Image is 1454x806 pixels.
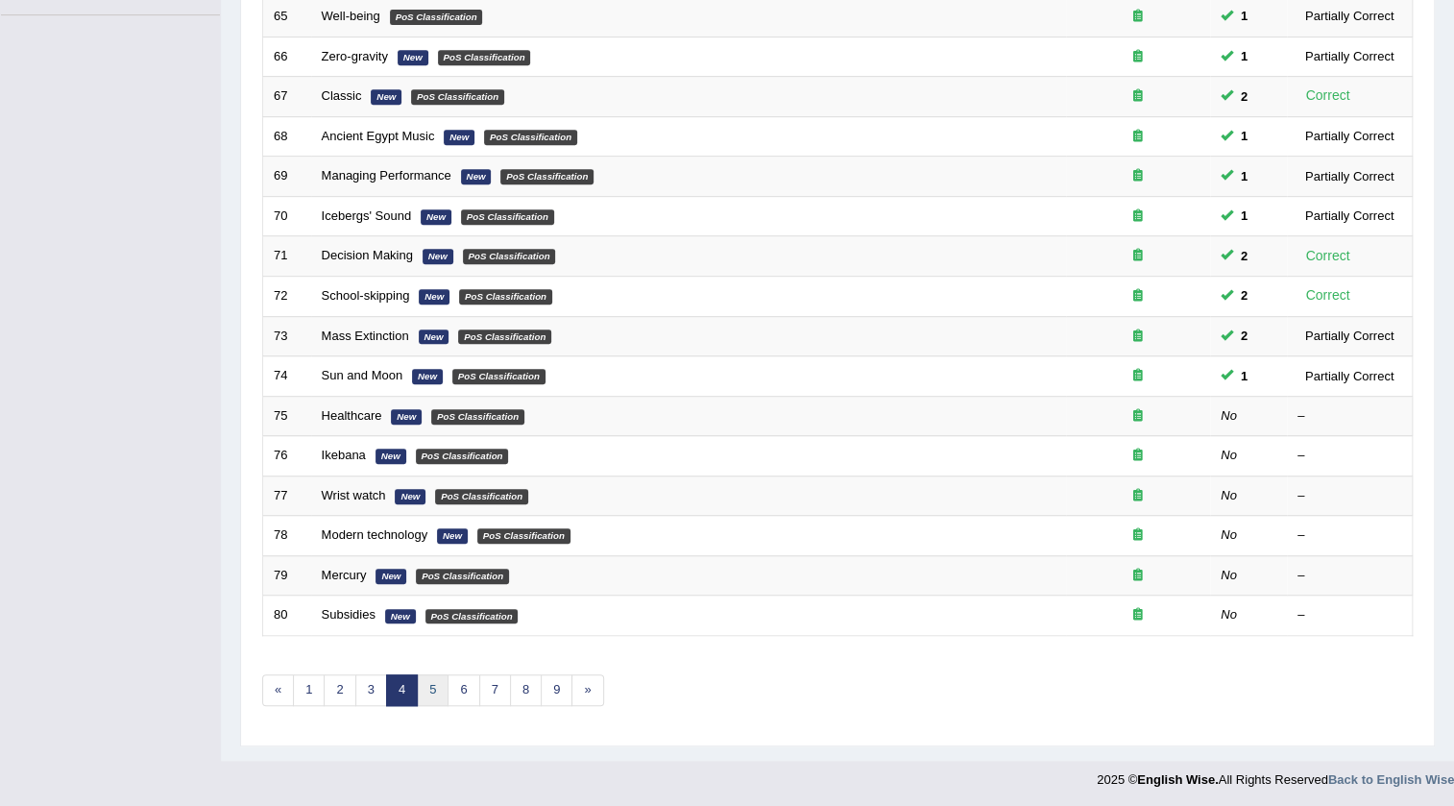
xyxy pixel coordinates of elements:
[1077,567,1200,585] div: Exam occurring question
[1233,246,1255,266] span: You can still take this question
[1297,6,1401,26] div: Partially Correct
[322,288,410,303] a: School-skipping
[437,528,468,544] em: New
[1233,326,1255,346] span: You can still take this question
[293,674,325,706] a: 1
[322,568,367,582] a: Mercury
[376,569,406,584] em: New
[419,289,449,305] em: New
[477,528,570,544] em: PoS Classification
[1221,568,1237,582] em: No
[1077,328,1200,346] div: Exam occurring question
[1137,772,1218,787] strong: English Wise.
[463,249,556,264] em: PoS Classification
[510,674,542,706] a: 8
[1221,527,1237,542] em: No
[263,555,311,596] td: 79
[411,89,504,105] em: PoS Classification
[416,449,509,464] em: PoS Classification
[1328,772,1454,787] a: Back to English Wise
[263,196,311,236] td: 70
[1297,284,1358,306] div: Correct
[421,209,451,225] em: New
[571,674,603,706] a: »
[322,129,435,143] a: Ancient Egypt Music
[322,527,428,542] a: Modern technology
[1233,166,1255,186] span: You can still take this question
[1077,287,1200,305] div: Exam occurring question
[263,596,311,636] td: 80
[1297,366,1401,386] div: Partially Correct
[263,116,311,157] td: 68
[1077,606,1200,624] div: Exam occurring question
[500,169,594,184] em: PoS Classification
[1297,46,1401,66] div: Partially Correct
[391,409,422,425] em: New
[419,330,449,345] em: New
[263,316,311,356] td: 73
[1077,167,1200,185] div: Exam occurring question
[322,88,362,103] a: Classic
[1297,85,1358,107] div: Correct
[1077,407,1200,426] div: Exam occurring question
[438,50,531,65] em: PoS Classification
[390,10,483,25] em: PoS Classification
[263,516,311,556] td: 78
[1077,128,1200,146] div: Exam occurring question
[1077,487,1200,505] div: Exam occurring question
[1221,448,1237,462] em: No
[371,89,401,105] em: New
[1297,606,1401,624] div: –
[263,236,311,277] td: 71
[461,209,554,225] em: PoS Classification
[1097,761,1454,789] div: 2025 © All Rights Reserved
[452,369,545,384] em: PoS Classification
[541,674,572,706] a: 9
[1233,6,1255,26] span: You can still take this question
[1077,48,1200,66] div: Exam occurring question
[417,674,448,706] a: 5
[376,449,406,464] em: New
[431,409,524,425] em: PoS Classification
[1077,8,1200,26] div: Exam occurring question
[479,674,511,706] a: 7
[1221,488,1237,502] em: No
[1233,366,1255,386] span: You can still take this question
[1077,526,1200,545] div: Exam occurring question
[461,169,492,184] em: New
[1297,407,1401,426] div: –
[1297,245,1358,267] div: Correct
[1233,206,1255,226] span: You can still take this question
[322,448,366,462] a: Ikebana
[458,330,551,345] em: PoS Classification
[385,609,416,624] em: New
[1297,526,1401,545] div: –
[386,674,418,706] a: 4
[322,408,382,423] a: Healthcare
[398,50,428,65] em: New
[263,276,311,316] td: 72
[263,157,311,197] td: 69
[1297,326,1401,346] div: Partially Correct
[263,476,311,516] td: 77
[448,674,479,706] a: 6
[395,489,425,504] em: New
[1077,367,1200,385] div: Exam occurring question
[423,249,453,264] em: New
[263,396,311,436] td: 75
[1077,87,1200,106] div: Exam occurring question
[1221,607,1237,622] em: No
[1233,285,1255,305] span: You can still take this question
[459,289,552,305] em: PoS Classification
[322,248,413,262] a: Decision Making
[412,369,443,384] em: New
[1221,408,1237,423] em: No
[444,130,474,145] em: New
[1297,206,1401,226] div: Partially Correct
[263,436,311,476] td: 76
[263,77,311,117] td: 67
[435,489,528,504] em: PoS Classification
[322,49,388,63] a: Zero-gravity
[322,368,403,382] a: Sun and Moon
